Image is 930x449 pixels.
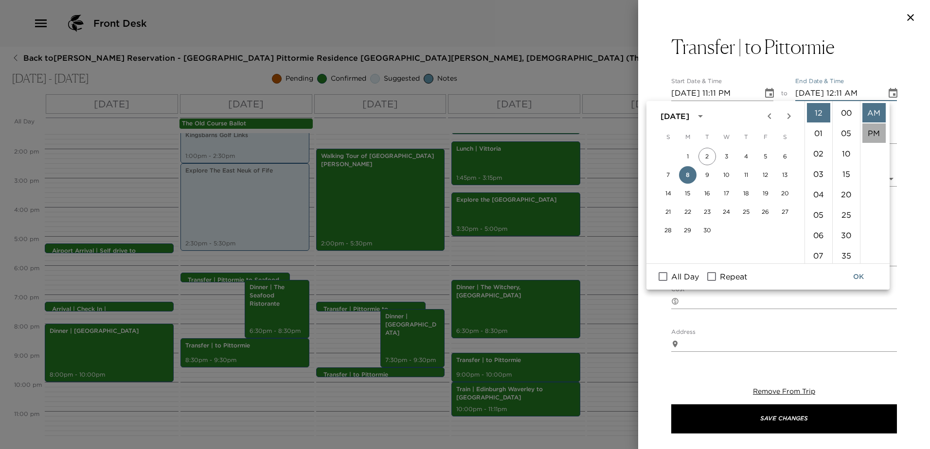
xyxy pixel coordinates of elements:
div: [DATE] [661,110,689,122]
li: 30 minutes [835,225,858,245]
li: 5 minutes [835,123,858,143]
button: 22 [679,203,697,221]
li: 3 hours [807,164,830,184]
button: 17 [718,185,735,202]
button: 12 [757,166,774,184]
li: AM [862,103,886,122]
button: 11 [737,166,755,184]
button: 6 [776,148,794,165]
button: 14 [660,185,677,202]
button: 16 [698,185,716,202]
button: Choose date, selected date is Sep 8, 2025 [883,84,903,103]
li: 6 hours [807,225,830,245]
button: 7 [660,166,677,184]
label: Address [671,328,696,336]
span: Saturday [776,127,794,147]
li: 15 minutes [835,164,858,184]
button: Remove From Trip [753,387,815,397]
ul: Select minutes [832,101,860,263]
li: 10 minutes [835,144,858,163]
li: 25 minutes [835,205,858,224]
h3: Transfer | to Pittormie [671,35,835,58]
input: MM/DD/YYYY hh:mm aa [671,86,756,101]
span: Monday [679,127,697,147]
button: OK [843,268,874,286]
button: Save Changes [671,404,897,433]
ul: Select meridiem [860,101,888,263]
button: 29 [679,222,697,239]
button: 21 [660,203,677,221]
li: 12 hours [807,103,830,122]
button: 2 [698,148,716,165]
button: 27 [776,203,794,221]
button: 1 [679,148,697,165]
label: End Date & Time [795,77,844,86]
button: Previous month [760,106,779,126]
span: Thursday [737,127,755,147]
button: calendar view is open, switch to year view [692,108,709,124]
button: 4 [737,148,755,165]
input: MM/DD/YYYY hh:mm aa [795,86,880,101]
button: 19 [757,185,774,202]
li: 35 minutes [835,246,858,265]
button: 15 [679,185,697,202]
span: All Day [671,271,699,282]
button: 30 [698,222,716,239]
span: Tuesday [698,127,716,147]
li: 5 hours [807,205,830,224]
li: 2 hours [807,144,830,163]
button: 23 [698,203,716,221]
button: 18 [737,185,755,202]
span: Wednesday [718,127,735,147]
ul: Select hours [805,101,832,263]
button: 26 [757,203,774,221]
button: 20 [776,185,794,202]
span: Sunday [660,127,677,147]
li: 20 minutes [835,185,858,204]
li: PM [862,123,886,143]
li: 1 hours [807,123,830,143]
li: 0 minutes [835,103,858,122]
span: Friday [757,127,774,147]
button: Next month [779,106,799,126]
span: Repeat [720,271,747,282]
button: 10 [718,166,735,184]
button: 25 [737,203,755,221]
button: 3 [718,148,735,165]
li: 4 hours [807,185,830,204]
button: 5 [757,148,774,165]
button: 9 [698,166,716,184]
button: 24 [718,203,735,221]
button: Choose date, selected date is Sep 8, 2025 [760,84,779,103]
span: to [781,89,787,101]
span: Remove From Trip [753,387,815,396]
li: 7 hours [807,246,830,265]
label: Start Date & Time [671,77,722,86]
button: Transfer | to Pittormie [671,35,897,58]
button: 13 [776,166,794,184]
button: 28 [660,222,677,239]
button: 8 [679,166,697,184]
